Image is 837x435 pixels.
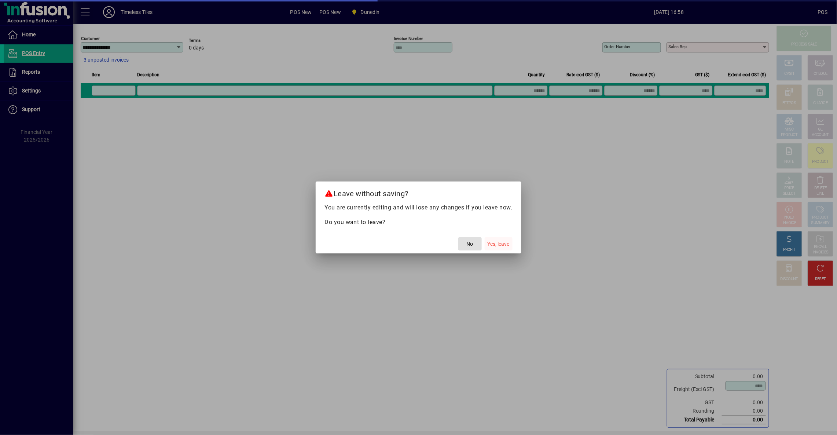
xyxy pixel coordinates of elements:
p: Do you want to leave? [324,218,513,227]
h2: Leave without saving? [316,182,521,203]
span: Yes, leave [488,240,510,248]
p: You are currently editing and will lose any changes if you leave now. [324,203,513,212]
span: No [467,240,473,248]
button: Yes, leave [485,237,513,251]
button: No [458,237,482,251]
